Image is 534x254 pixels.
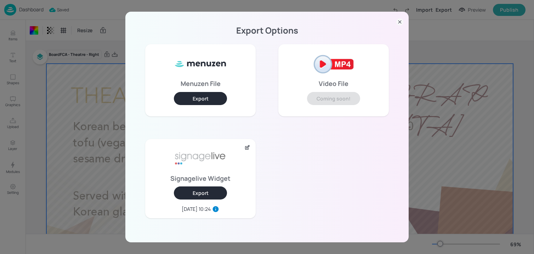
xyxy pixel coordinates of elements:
[319,81,348,86] p: Video File
[212,206,219,213] svg: Last export widget in this device
[182,205,211,213] div: [DATE] 10:24
[307,50,360,78] img: mp4-2af2121e.png
[174,186,227,200] button: Export
[134,28,400,33] p: Export Options
[174,50,227,78] img: ml8WC8f0XxQ8HKVnnVUe7f5Gv1vbApsJzyFa2MjOoB8SUy3kBkfteYo5TIAmtfcjWXsj8oHYkuYqrJRUn+qckOrNdzmSzIzkA...
[181,81,221,86] p: Menuzen File
[170,176,231,181] p: Signagelive Widget
[174,92,227,105] button: Export
[174,145,227,173] img: signage-live-aafa7296.png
